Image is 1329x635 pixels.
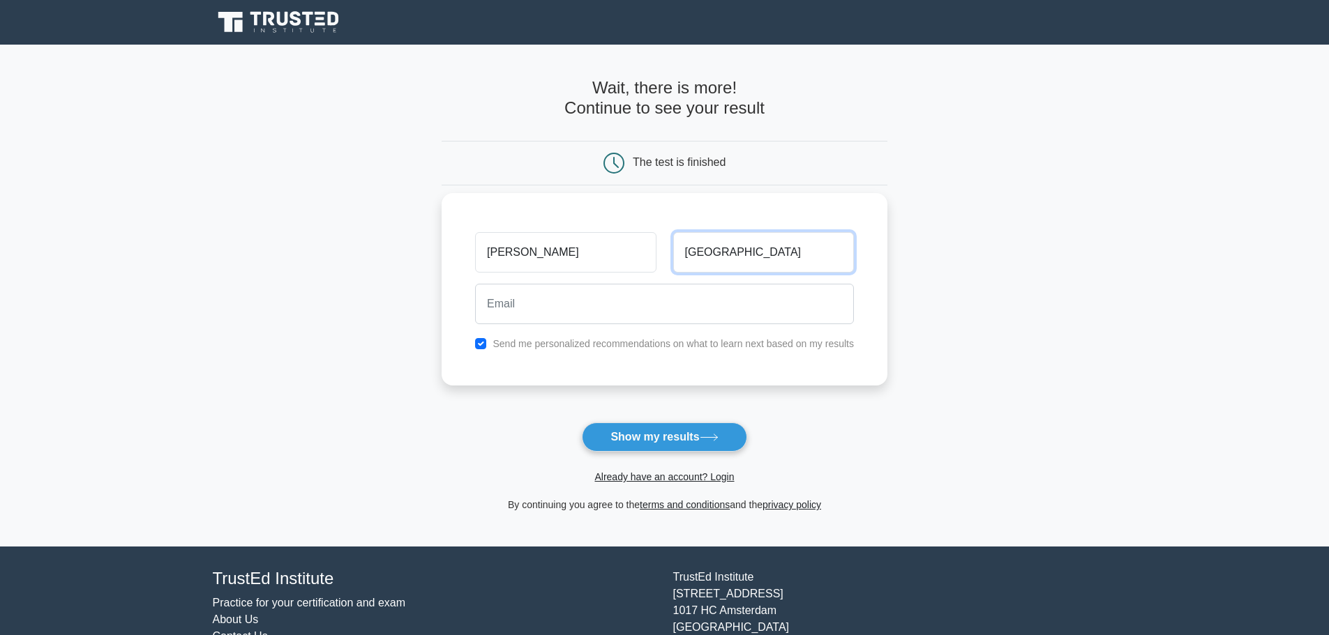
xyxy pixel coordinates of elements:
[475,284,854,324] input: Email
[493,338,854,349] label: Send me personalized recommendations on what to learn next based on my results
[213,569,656,589] h4: TrustEd Institute
[763,499,821,510] a: privacy policy
[640,499,730,510] a: terms and conditions
[594,471,734,482] a: Already have an account? Login
[633,156,726,168] div: The test is finished
[442,78,887,118] h4: Wait, there is more! Continue to see your result
[213,597,406,609] a: Practice for your certification and exam
[673,232,854,273] input: Last name
[582,422,746,452] button: Show my results
[213,613,259,625] a: About Us
[475,232,656,273] input: First name
[433,496,896,513] div: By continuing you agree to the and the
